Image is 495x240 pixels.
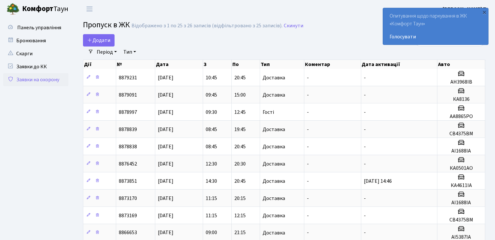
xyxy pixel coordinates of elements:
[364,178,392,185] span: [DATE] 14:46
[307,160,309,167] span: -
[440,217,482,223] h5: СВ4375ВМ
[263,213,285,218] span: Доставка
[22,4,68,15] span: Таун
[364,143,366,150] span: -
[364,229,366,236] span: -
[307,195,309,202] span: -
[390,33,482,41] a: Голосувати
[234,91,246,99] span: 15:00
[3,60,68,73] a: Заявки до КК
[83,19,130,31] span: Пропуск в ЖК
[307,178,309,185] span: -
[119,195,137,202] span: 8873170
[364,126,366,133] span: -
[158,195,173,202] span: [DATE]
[206,91,217,99] span: 09:45
[206,212,217,219] span: 11:15
[307,109,309,116] span: -
[364,91,366,99] span: -
[206,143,217,150] span: 08:45
[263,110,274,115] span: Гості
[17,24,61,31] span: Панель управління
[158,229,173,236] span: [DATE]
[158,143,173,150] span: [DATE]
[206,178,217,185] span: 14:30
[364,74,366,81] span: -
[155,60,203,69] th: Дата
[87,37,110,44] span: Додати
[158,91,173,99] span: [DATE]
[234,74,246,81] span: 20:45
[119,143,137,150] span: 8878838
[481,9,488,15] div: ×
[307,229,309,236] span: -
[206,195,217,202] span: 11:15
[307,126,309,133] span: -
[158,126,173,133] span: [DATE]
[307,91,309,99] span: -
[203,60,231,69] th: З
[116,60,155,69] th: №
[234,143,246,150] span: 20:45
[206,126,217,133] span: 08:45
[158,109,173,116] span: [DATE]
[263,92,285,98] span: Доставка
[83,34,115,47] a: Додати
[234,195,246,202] span: 20:15
[206,229,217,236] span: 09:00
[234,160,246,167] span: 20:30
[284,23,303,29] a: Скинути
[119,91,137,99] span: 8879091
[234,178,246,185] span: 20:45
[158,212,173,219] span: [DATE]
[206,160,217,167] span: 12:30
[7,3,20,16] img: logo.png
[364,212,366,219] span: -
[383,8,488,45] div: Опитування щодо паркування в ЖК «Комфорт Таун»
[119,126,137,133] span: 8878839
[234,109,246,116] span: 12:45
[443,5,487,13] a: [PERSON_NAME] Т.
[234,126,246,133] span: 19:45
[119,109,137,116] span: 8878997
[263,230,285,235] span: Доставка
[263,179,285,184] span: Доставка
[158,160,173,167] span: [DATE]
[3,21,68,34] a: Панель управління
[440,182,482,189] h5: КА4611ІА
[307,212,309,219] span: -
[263,127,285,132] span: Доставка
[440,113,482,120] h5: АА8865РО
[263,196,285,201] span: Доставка
[119,178,137,185] span: 8873851
[440,96,482,102] h5: КА8136
[119,212,137,219] span: 8873169
[234,212,246,219] span: 12:15
[440,148,482,154] h5: АІ1688ІА
[234,229,246,236] span: 21:15
[131,23,282,29] div: Відображено з 1 по 25 з 26 записів (відфільтровано з 25 записів).
[81,4,98,14] button: Переключити навігацію
[440,131,482,137] h5: СВ4375ВМ
[437,60,485,69] th: Авто
[440,165,482,171] h5: КА0501АО
[206,109,217,116] span: 09:30
[364,195,366,202] span: -
[263,161,285,167] span: Доставка
[364,109,366,116] span: -
[232,60,260,69] th: По
[307,74,309,81] span: -
[307,143,309,150] span: -
[443,6,487,13] b: [PERSON_NAME] Т.
[158,178,173,185] span: [DATE]
[440,79,482,85] h5: АН3968ІВ
[94,47,119,58] a: Період
[119,229,137,236] span: 8866653
[304,60,361,69] th: Коментар
[83,60,116,69] th: Дії
[3,73,68,86] a: Заявки на охорону
[3,34,68,47] a: Бронювання
[364,160,366,167] span: -
[22,4,53,14] b: Комфорт
[206,74,217,81] span: 10:45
